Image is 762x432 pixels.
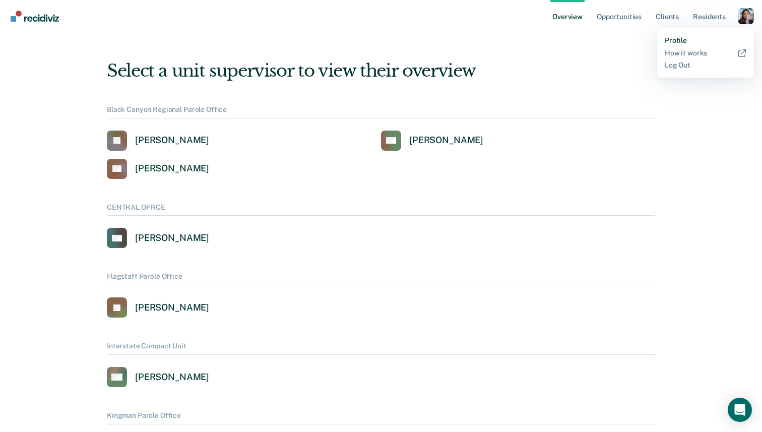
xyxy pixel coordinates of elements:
div: [PERSON_NAME] [135,302,209,314]
a: [PERSON_NAME] [107,159,209,179]
div: [PERSON_NAME] [135,372,209,383]
div: Black Canyon Regional Parole Office [107,105,655,118]
div: Flagstaff Parole Office [107,272,655,285]
a: How it works [665,49,746,57]
button: Profile dropdown button [738,8,754,24]
div: [PERSON_NAME] [135,135,209,146]
a: [PERSON_NAME] [107,367,209,387]
img: Recidiviz [11,11,59,22]
div: [PERSON_NAME] [135,232,209,244]
div: [PERSON_NAME] [135,163,209,174]
a: Log Out [665,61,746,70]
div: Open Intercom Messenger [728,398,752,422]
div: [PERSON_NAME] [409,135,483,146]
div: Interstate Compact Unit [107,342,655,355]
a: [PERSON_NAME] [107,131,209,151]
a: [PERSON_NAME] [381,131,483,151]
a: Profile [665,36,746,45]
div: CENTRAL OFFICE [107,203,655,216]
div: Kingman Parole Office [107,411,655,424]
div: Select a unit supervisor to view their overview [107,60,655,81]
a: [PERSON_NAME] [107,228,209,248]
a: [PERSON_NAME] [107,297,209,318]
